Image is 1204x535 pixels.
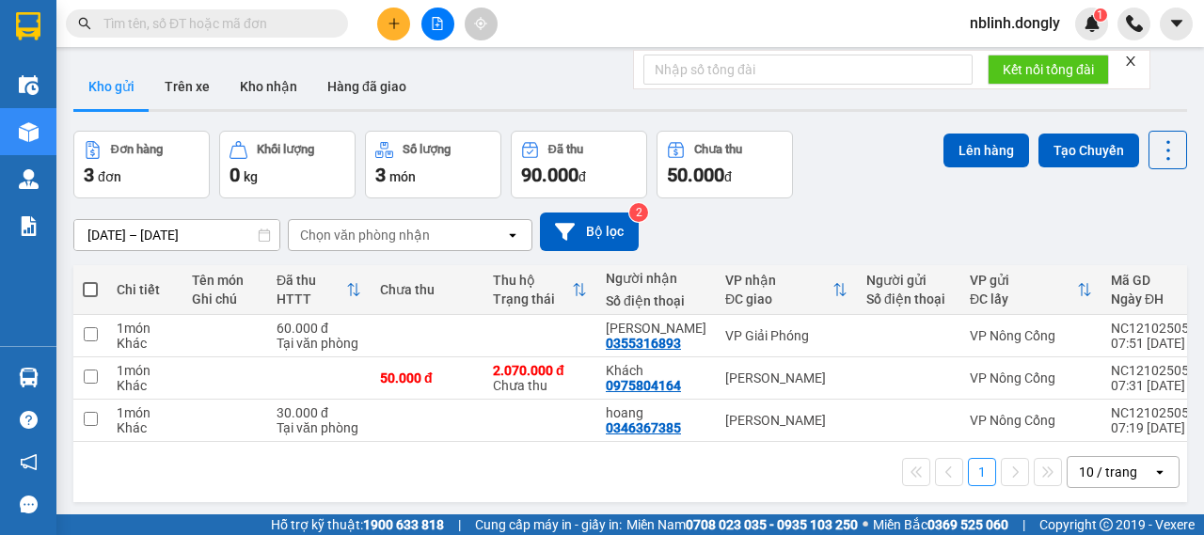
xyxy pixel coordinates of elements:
[606,405,706,420] div: hoang
[866,291,951,307] div: Số điện thoại
[1079,463,1137,481] div: 10 / trang
[548,143,583,156] div: Đã thu
[1152,464,1167,480] svg: open
[626,514,858,535] span: Miền Nam
[1097,8,1103,22] span: 1
[968,458,996,486] button: 1
[1111,363,1204,378] div: NC1210250572
[244,169,258,184] span: kg
[20,453,38,471] span: notification
[257,143,314,156] div: Khối lượng
[380,282,474,297] div: Chưa thu
[955,11,1075,35] span: nblinh.dongly
[277,321,361,336] div: 60.000 đ
[19,368,39,387] img: warehouse-icon
[74,220,279,250] input: Select a date range.
[1126,15,1143,32] img: phone-icon
[365,131,501,198] button: Số lượng3món
[377,8,410,40] button: plus
[117,405,173,420] div: 1 món
[657,131,793,198] button: Chưa thu50.000đ
[19,216,39,236] img: solution-icon
[19,122,39,142] img: warehouse-icon
[1003,59,1094,80] span: Kết nối tổng đài
[483,265,596,315] th: Toggle SortBy
[403,143,451,156] div: Số lượng
[716,265,857,315] th: Toggle SortBy
[84,164,94,186] span: 3
[277,405,361,420] div: 30.000 đ
[927,517,1008,532] strong: 0369 525 060
[725,328,848,343] div: VP Giải Phóng
[725,413,848,428] div: [PERSON_NAME]
[78,17,91,30] span: search
[606,420,681,435] div: 0346367385
[150,64,225,109] button: Trên xe
[117,321,173,336] div: 1 món
[521,164,578,186] span: 90.000
[725,370,848,386] div: [PERSON_NAME]
[863,521,868,528] span: ⚪️
[606,321,706,336] div: Diệu Linh
[192,273,258,288] div: Tên món
[725,273,832,288] div: VP nhận
[866,273,951,288] div: Người gửi
[1111,378,1204,393] div: 07:31 [DATE]
[493,291,572,307] div: Trạng thái
[431,17,444,30] span: file-add
[277,273,346,288] div: Đã thu
[389,169,416,184] span: món
[943,134,1029,167] button: Lên hàng
[20,496,38,513] span: message
[505,228,520,243] svg: open
[73,131,210,198] button: Đơn hàng3đơn
[267,265,371,315] th: Toggle SortBy
[388,17,401,30] span: plus
[724,169,732,184] span: đ
[493,363,587,393] div: Chưa thu
[98,169,121,184] span: đơn
[540,212,639,251] button: Bộ lọc
[873,514,1008,535] span: Miền Bắc
[578,169,586,184] span: đ
[380,370,474,386] div: 50.000 đ
[1100,518,1113,531] span: copyright
[970,413,1092,428] div: VP Nông Cống
[1111,321,1204,336] div: NC1210250574
[1022,514,1025,535] span: |
[725,291,832,307] div: ĐC giao
[606,271,706,286] div: Người nhận
[1111,405,1204,420] div: NC1210250570
[643,55,973,85] input: Nhập số tổng đài
[1168,15,1185,32] span: caret-down
[970,291,1077,307] div: ĐC lấy
[103,13,325,34] input: Tìm tên, số ĐT hoặc mã đơn
[465,8,498,40] button: aim
[421,8,454,40] button: file-add
[1094,8,1107,22] sup: 1
[20,411,38,429] span: question-circle
[19,169,39,189] img: warehouse-icon
[1084,15,1101,32] img: icon-new-feature
[694,143,742,156] div: Chưa thu
[1111,273,1189,288] div: Mã GD
[960,265,1101,315] th: Toggle SortBy
[277,336,361,351] div: Tại văn phòng
[606,293,706,308] div: Số điện thoại
[16,12,40,40] img: logo-vxr
[117,363,173,378] div: 1 món
[271,514,444,535] span: Hỗ trợ kỹ thuật:
[117,378,173,393] div: Khác
[117,336,173,351] div: Khác
[606,378,681,393] div: 0975804164
[19,75,39,95] img: warehouse-icon
[629,203,648,222] sup: 2
[117,282,173,297] div: Chi tiết
[970,328,1092,343] div: VP Nông Cống
[493,273,572,288] div: Thu hộ
[1124,55,1137,68] span: close
[606,363,706,378] div: Khách
[277,291,346,307] div: HTTT
[277,420,361,435] div: Tại văn phòng
[117,420,173,435] div: Khác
